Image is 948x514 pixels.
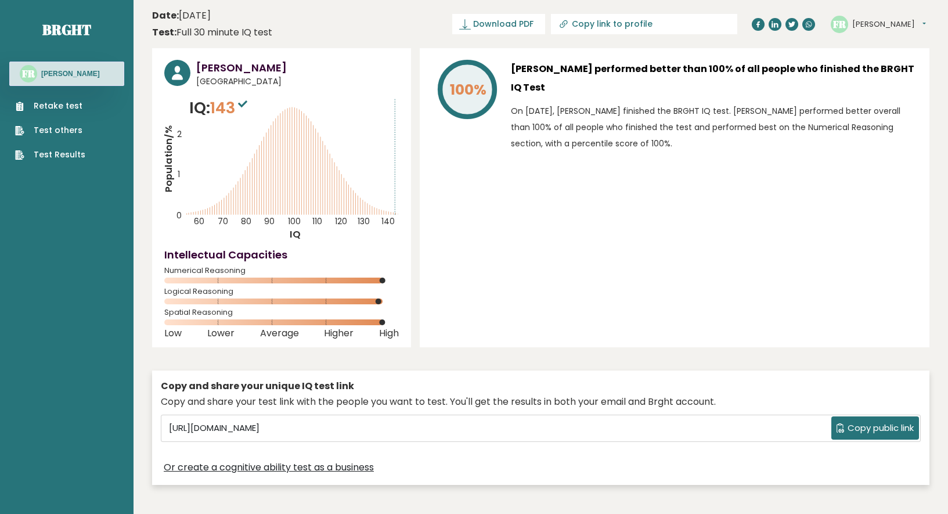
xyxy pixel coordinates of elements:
p: IQ: [189,96,250,120]
b: Date: [152,9,179,22]
span: Logical Reasoning [164,289,399,294]
h4: Intellectual Capacities [164,247,399,263]
button: Copy public link [831,416,919,440]
span: Download PDF [473,18,534,30]
tspan: 130 [358,216,370,228]
tspan: 140 [382,216,395,228]
span: Lower [207,331,235,336]
span: High [379,331,399,336]
tspan: IQ [290,228,301,242]
tspan: 70 [218,216,228,228]
span: Higher [324,331,354,336]
h3: [PERSON_NAME] [41,69,100,78]
tspan: 80 [241,216,251,228]
span: Low [164,331,182,336]
span: Numerical Reasoning [164,268,399,273]
tspan: 120 [335,216,347,228]
tspan: 0 [176,210,182,222]
h3: [PERSON_NAME] [196,60,399,76]
span: 143 [210,97,250,118]
div: Full 30 minute IQ test [152,26,272,39]
button: [PERSON_NAME] [852,19,926,30]
tspan: 2 [177,128,182,140]
p: On [DATE], [PERSON_NAME] finished the BRGHT IQ test. [PERSON_NAME] performed better overall than ... [511,103,917,152]
tspan: 100% [450,80,486,100]
span: Copy public link [848,422,914,435]
h3: [PERSON_NAME] performed better than 100% of all people who finished the BRGHT IQ Test [511,60,917,97]
a: Or create a cognitive ability test as a business [164,461,374,475]
tspan: Population/% [162,126,175,193]
span: [GEOGRAPHIC_DATA] [196,76,399,88]
tspan: 110 [312,216,322,228]
div: Copy and share your unique IQ test link [161,379,921,393]
b: Test: [152,26,176,39]
tspan: 100 [288,216,301,228]
span: Spatial Reasoning [164,310,399,315]
span: Average [260,331,299,336]
text: FR [22,67,35,80]
tspan: 1 [178,169,180,181]
a: Test Results [15,149,85,161]
tspan: 60 [194,216,204,228]
div: Copy and share your test link with the people you want to test. You'll get the results in both yo... [161,395,921,409]
tspan: 90 [264,216,275,228]
a: Retake test [15,100,85,112]
a: Test others [15,124,85,136]
a: Brght [42,20,91,39]
a: Download PDF [452,14,545,34]
text: FR [833,17,846,30]
time: [DATE] [152,9,211,23]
